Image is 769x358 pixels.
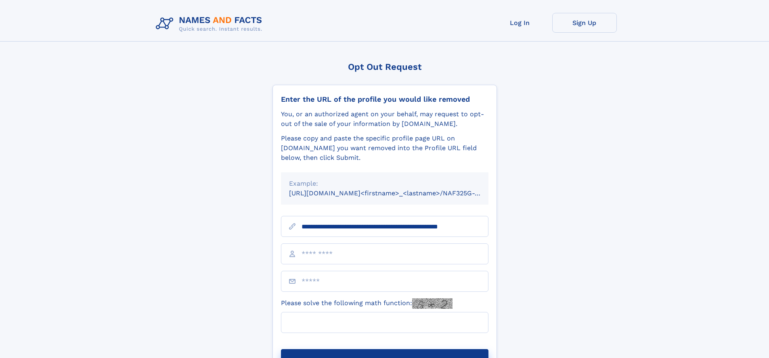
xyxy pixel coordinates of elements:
div: Please copy and paste the specific profile page URL on [DOMAIN_NAME] you want removed into the Pr... [281,134,488,163]
a: Log In [488,13,552,33]
div: Example: [289,179,480,188]
div: Opt Out Request [272,62,497,72]
label: Please solve the following math function: [281,298,453,309]
div: You, or an authorized agent on your behalf, may request to opt-out of the sale of your informatio... [281,109,488,129]
div: Enter the URL of the profile you would like removed [281,95,488,104]
small: [URL][DOMAIN_NAME]<firstname>_<lastname>/NAF325G-xxxxxxxx [289,189,504,197]
a: Sign Up [552,13,617,33]
img: Logo Names and Facts [153,13,269,35]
